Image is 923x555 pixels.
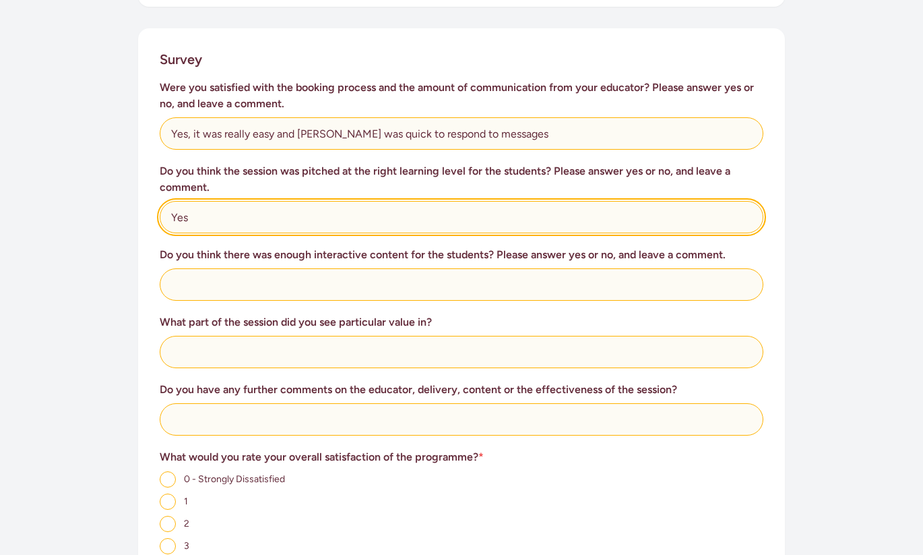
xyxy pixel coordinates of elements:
[184,496,188,507] span: 1
[184,518,189,529] span: 2
[160,538,176,554] input: 3
[160,163,763,196] h3: Do you think the session was pitched at the right learning level for the students? Please answer ...
[160,382,763,398] h3: Do you have any further comments on the educator, delivery, content or the effectiveness of the s...
[184,540,189,552] span: 3
[160,494,176,510] input: 1
[160,247,763,263] h3: Do you think there was enough interactive content for the students? Please answer yes or no, and ...
[160,516,176,532] input: 2
[184,473,285,485] span: 0 - Strongly Dissatisfied
[160,471,176,488] input: 0 - Strongly Dissatisfied
[160,80,763,112] h3: Were you satisfied with the booking process and the amount of communication from your educator? P...
[160,314,763,330] h3: What part of the session did you see particular value in?
[160,449,763,465] h3: What would you rate your overall satisfaction of the programme?
[160,50,202,69] h2: Survey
